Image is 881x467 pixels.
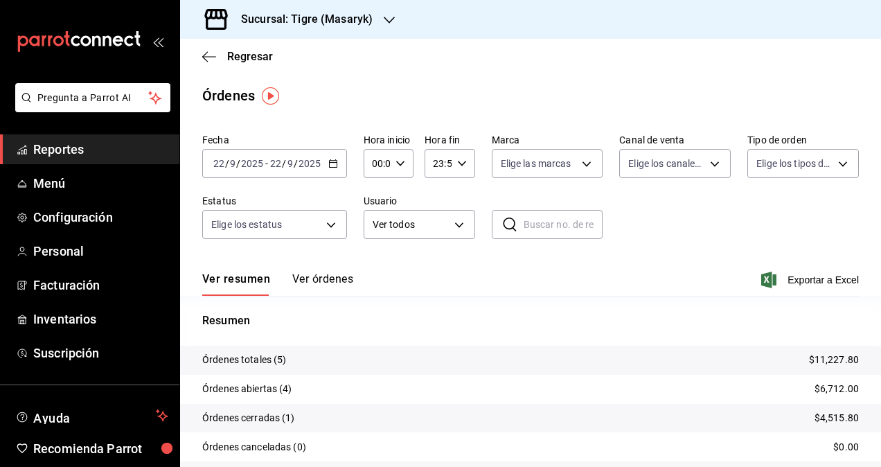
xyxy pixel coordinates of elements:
[37,91,149,105] span: Pregunta a Parrot AI
[33,208,168,227] span: Configuración
[501,157,571,170] span: Elige las marcas
[756,157,833,170] span: Elige los tipos de orden
[236,158,240,169] span: /
[298,158,321,169] input: ----
[10,100,170,115] a: Pregunta a Parrot AI
[202,440,306,455] p: Órdenes canceladas (0)
[202,50,273,63] button: Regresar
[211,218,282,231] span: Elige los estatus
[809,353,859,367] p: $11,227.80
[364,196,475,206] label: Usuario
[33,140,168,159] span: Reportes
[202,272,353,296] div: navigation tabs
[202,85,255,106] div: Órdenes
[225,158,229,169] span: /
[202,272,270,296] button: Ver resumen
[240,158,264,169] input: ----
[33,242,168,261] span: Personal
[152,36,163,47] button: open_drawer_menu
[265,158,268,169] span: -
[425,135,474,145] label: Hora fin
[227,50,273,63] span: Regresar
[294,158,298,169] span: /
[202,196,347,206] label: Estatus
[202,382,292,396] p: Órdenes abiertas (4)
[619,135,731,145] label: Canal de venta
[262,87,279,105] img: Tooltip marker
[269,158,282,169] input: --
[33,310,168,328] span: Inventarios
[202,135,347,145] label: Fecha
[815,382,859,396] p: $6,712.00
[524,211,603,238] input: Buscar no. de referencia
[292,272,353,296] button: Ver órdenes
[364,135,413,145] label: Hora inicio
[815,411,859,425] p: $4,515.80
[230,11,373,28] h3: Sucursal: Tigre (Masaryk)
[287,158,294,169] input: --
[282,158,286,169] span: /
[213,158,225,169] input: --
[747,135,859,145] label: Tipo de orden
[833,440,859,455] p: $0.00
[492,135,603,145] label: Marca
[373,218,450,232] span: Ver todos
[628,157,705,170] span: Elige los canales de venta
[15,83,170,112] button: Pregunta a Parrot AI
[33,407,150,424] span: Ayuda
[33,344,168,362] span: Suscripción
[202,312,859,329] p: Resumen
[764,272,859,288] button: Exportar a Excel
[33,439,168,458] span: Recomienda Parrot
[229,158,236,169] input: --
[33,174,168,193] span: Menú
[202,411,295,425] p: Órdenes cerradas (1)
[202,353,287,367] p: Órdenes totales (5)
[33,276,168,294] span: Facturación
